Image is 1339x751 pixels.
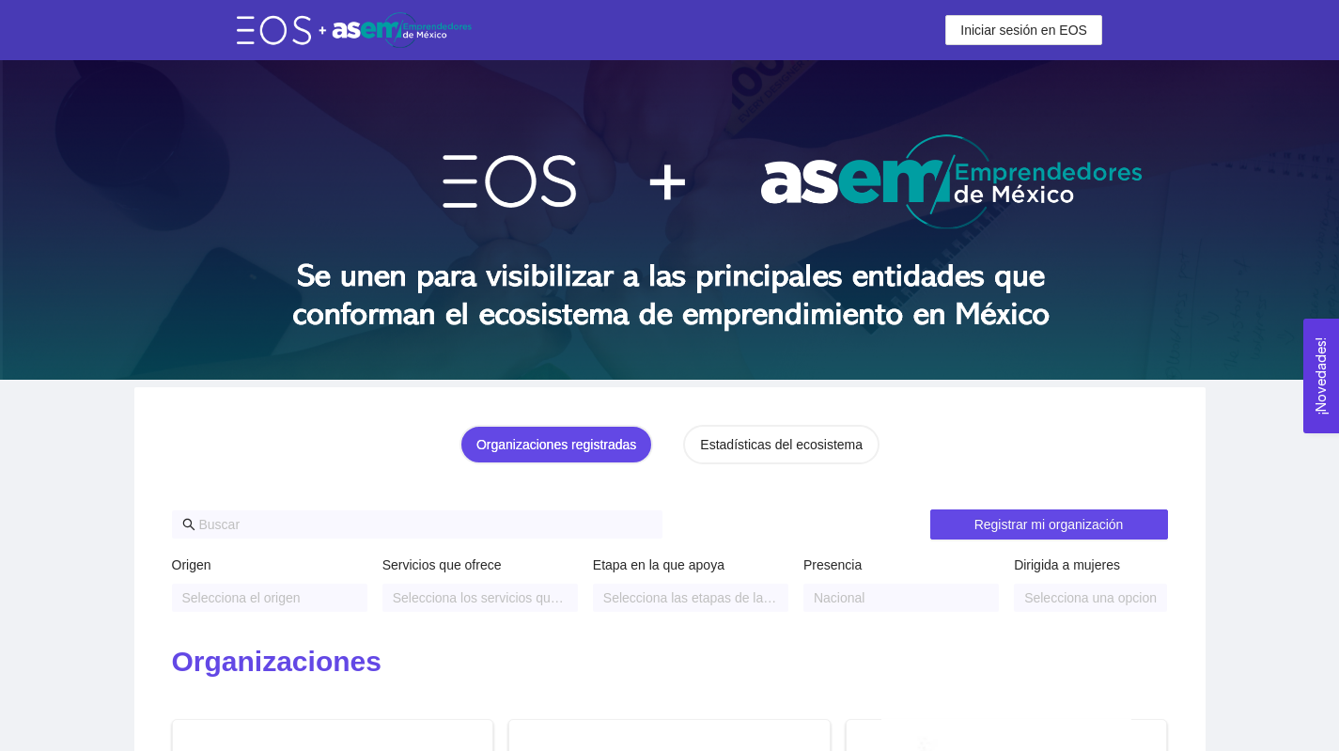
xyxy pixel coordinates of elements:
label: Origen [172,555,211,575]
span: Registrar mi organización [974,514,1124,535]
label: Etapa en la que apoya [593,555,724,575]
div: Estadísticas del ecosistema [700,434,863,455]
button: Iniciar sesión en EOS [945,15,1102,45]
h2: Organizaciones [172,643,1168,681]
input: Buscar [199,514,652,535]
button: Open Feedback Widget [1303,319,1339,433]
span: Iniciar sesión en EOS [960,20,1087,40]
span: search [182,518,195,531]
div: Organizaciones registradas [476,434,636,455]
label: Dirigida a mujeres [1014,555,1120,575]
label: Servicios que ofrece [382,555,502,575]
label: Presencia [803,555,862,575]
button: Registrar mi organización [930,509,1168,540]
img: eos-asem-logo.38b026ae.png [237,12,472,47]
